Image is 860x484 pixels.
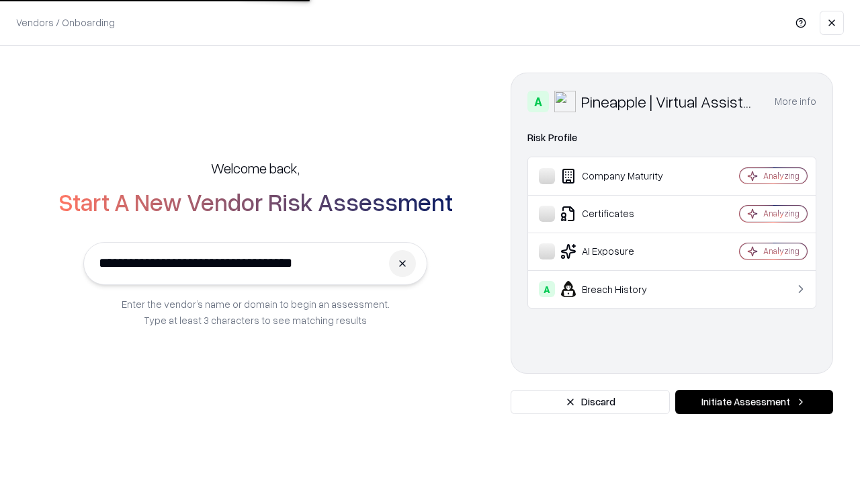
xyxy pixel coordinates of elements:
[554,91,576,112] img: Pineapple | Virtual Assistant Agency
[211,159,300,177] h5: Welcome back,
[763,245,800,257] div: Analyzing
[16,15,115,30] p: Vendors / Onboarding
[527,130,816,146] div: Risk Profile
[539,281,555,297] div: A
[775,89,816,114] button: More info
[58,188,453,215] h2: Start A New Vendor Risk Assessment
[675,390,833,414] button: Initiate Assessment
[763,170,800,182] div: Analyzing
[581,91,759,112] div: Pineapple | Virtual Assistant Agency
[539,168,699,184] div: Company Maturity
[539,243,699,259] div: AI Exposure
[122,296,390,328] p: Enter the vendor’s name or domain to begin an assessment. Type at least 3 characters to see match...
[763,208,800,219] div: Analyzing
[539,281,699,297] div: Breach History
[527,91,549,112] div: A
[539,206,699,222] div: Certificates
[511,390,670,414] button: Discard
